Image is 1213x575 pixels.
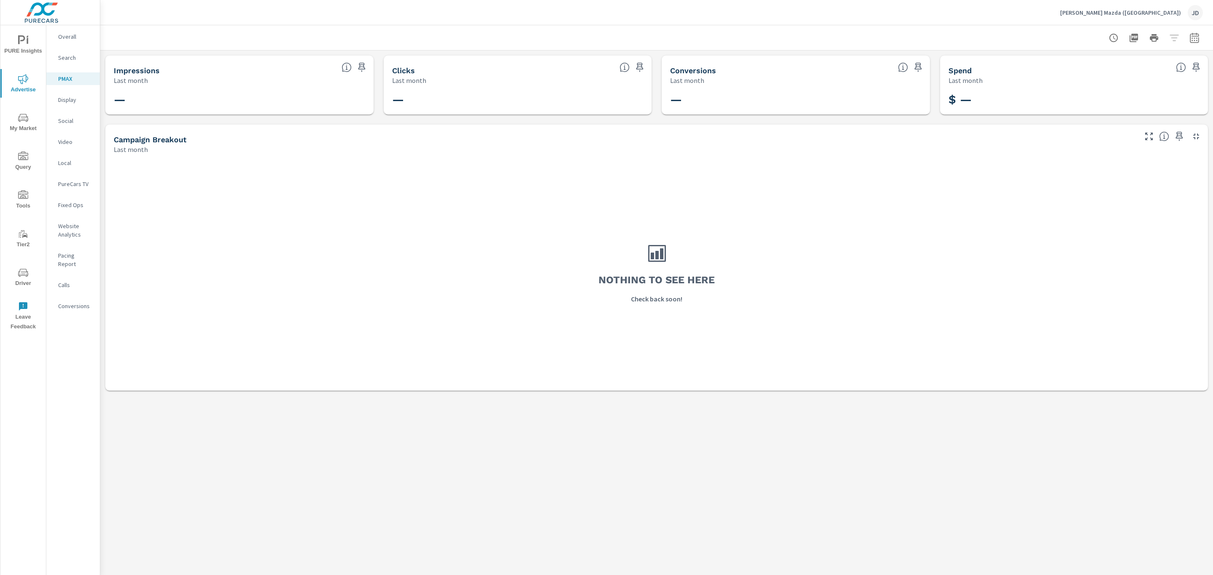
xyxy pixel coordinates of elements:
[58,281,93,289] p: Calls
[1176,62,1186,72] span: The amount of money spent on advertising during the period.
[1060,9,1181,16] p: [PERSON_NAME] Mazda ([GEOGRAPHIC_DATA])
[46,72,100,85] div: PMAX
[58,201,93,209] p: Fixed Ops
[631,294,682,304] p: Check back soon!
[898,62,908,72] span: Total Conversions include Actions, Leads and Unmapped.
[1189,130,1203,143] button: Minimize Widget
[1125,29,1142,46] button: "Export Report to PDF"
[3,268,43,288] span: Driver
[58,222,93,239] p: Website Analytics
[114,144,148,154] p: Last month
[392,66,415,75] h5: Clicks
[355,61,369,74] span: Save this to your personalized report
[46,93,100,106] div: Display
[46,199,100,211] div: Fixed Ops
[911,61,925,74] span: Save this to your personalized report
[1189,61,1203,74] span: Save this to your personalized report
[1188,5,1203,20] div: JD
[114,135,187,144] h5: Campaign Breakout
[58,32,93,41] p: Overall
[1173,130,1186,143] span: Save this to your personalized report
[46,220,100,241] div: Website Analytics
[3,74,43,95] span: Advertise
[948,93,1200,107] h3: $ —
[670,75,704,85] p: Last month
[114,66,160,75] h5: Impressions
[1142,130,1156,143] button: Make Fullscreen
[598,273,715,287] h3: Nothing to see here
[46,157,100,169] div: Local
[58,96,93,104] p: Display
[620,62,630,72] span: The number of times an ad was clicked by a consumer.
[46,114,100,127] div: Social
[114,93,365,107] h3: —
[1159,131,1169,141] span: This is a summary of PMAX performance results by campaign. Each column can be sorted.
[392,75,426,85] p: Last month
[58,159,93,167] p: Local
[46,51,100,64] div: Search
[46,136,100,148] div: Video
[46,279,100,291] div: Calls
[58,117,93,125] p: Social
[948,75,983,85] p: Last month
[633,61,647,74] span: Save this to your personalized report
[58,180,93,188] p: PureCars TV
[46,249,100,270] div: Pacing Report
[3,301,43,332] span: Leave Feedback
[342,62,352,72] span: The number of times an ad was shown on your behalf.
[392,93,644,107] h3: —
[1186,29,1203,46] button: Select Date Range
[58,302,93,310] p: Conversions
[670,93,922,107] h3: —
[46,178,100,190] div: PureCars TV
[46,300,100,312] div: Conversions
[3,35,43,56] span: PURE Insights
[46,30,100,43] div: Overall
[58,138,93,146] p: Video
[1146,29,1162,46] button: Print Report
[58,75,93,83] p: PMAX
[3,229,43,250] span: Tier2
[58,53,93,62] p: Search
[114,75,148,85] p: Last month
[670,66,716,75] h5: Conversions
[3,190,43,211] span: Tools
[0,25,46,335] div: nav menu
[3,152,43,172] span: Query
[3,113,43,133] span: My Market
[948,66,972,75] h5: Spend
[58,251,93,268] p: Pacing Report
